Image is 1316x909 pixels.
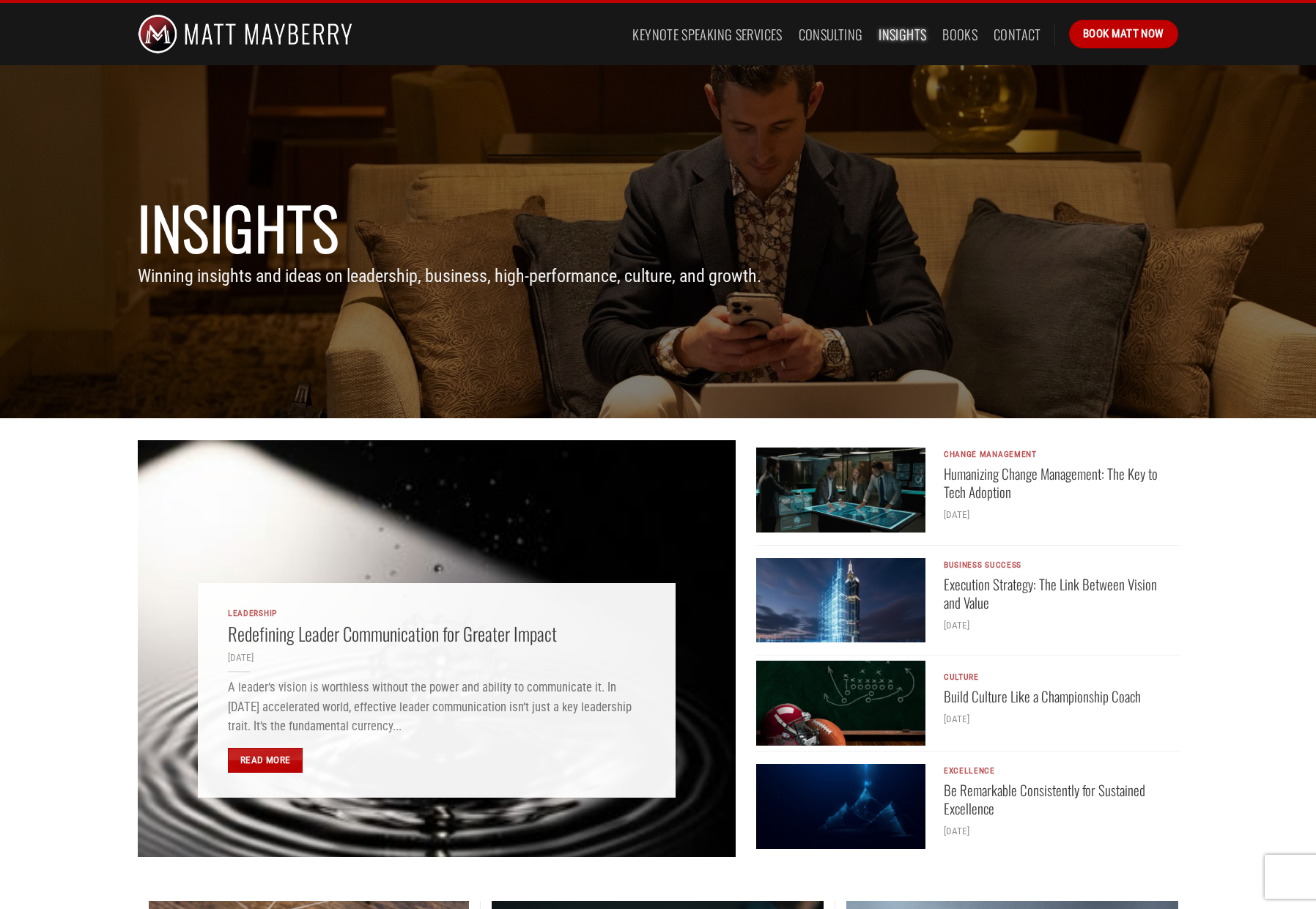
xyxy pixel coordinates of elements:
div: [DATE] [944,507,1161,522]
p: Excellence [944,766,1161,776]
div: [DATE] [944,617,1161,633]
p: Change Management [944,450,1161,460]
strong: Insights [138,185,340,270]
a: Consulting [799,21,863,48]
p: Culture [944,672,1161,683]
a: Humanizing Change Management: The Key to Tech Adoption [944,465,1161,502]
div: [DATE] [944,823,1161,839]
a: Be Remarkable Consistently for Sustained Excellence [944,782,1161,818]
a: Execution Strategy: The Link Between Vision and Value [944,576,1161,612]
div: [DATE] [944,711,1161,727]
p: Business Success [944,560,1161,571]
img: execution strategy [756,558,925,643]
a: Book Matt Now [1069,20,1178,48]
img: build culture [756,661,925,746]
a: Books [942,21,977,48]
a: Contact [994,21,1041,48]
img: tech adoption [756,448,925,533]
div: [DATE] [228,650,646,665]
a: Read More [228,748,303,773]
a: Keynote Speaking Services [632,21,782,48]
img: Matt Mayberry [138,3,352,65]
a: Redefining Leader Communication for Greater Impact [228,622,557,645]
p: Winning insights and ideas on leadership, business, high-performance, culture, and growth. [138,262,1178,290]
span: Book Matt Now [1083,25,1164,42]
a: Insights [879,21,926,48]
p: Leadership [228,609,646,619]
p: A leader’s vision is worthless without the power and ability to communicate it. In [DATE] acceler... [228,678,646,737]
img: leader communication [138,440,736,857]
a: Build Culture Like a Championship Coach [944,688,1141,706]
img: remarkable [756,764,925,849]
